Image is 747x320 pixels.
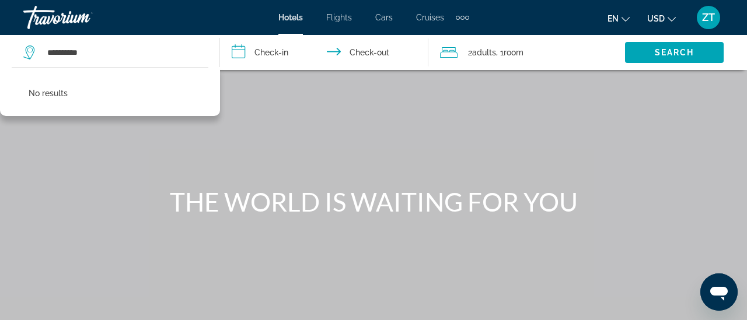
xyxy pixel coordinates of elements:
iframe: Button to launch messaging window [700,273,738,311]
button: Change language [608,10,630,27]
span: ZT [702,12,715,23]
a: Cars [375,13,393,22]
button: User Menu [693,5,724,30]
button: Extra navigation items [456,8,469,27]
button: Check in and out dates [220,35,428,70]
button: Travelers: 2 adults, 0 children [428,35,625,70]
span: Room [504,48,523,57]
a: Flights [326,13,352,22]
a: Cruises [416,13,444,22]
button: Search [625,42,724,63]
span: USD [647,14,665,23]
a: Hotels [278,13,303,22]
h1: THE WORLD IS WAITING FOR YOU [155,187,592,217]
span: , 1 [496,44,523,61]
span: Search [655,48,694,57]
button: Change currency [647,10,676,27]
span: 2 [468,44,496,61]
p: No results [29,85,68,101]
span: en [608,14,619,23]
span: Adults [472,48,496,57]
a: Travorium [23,2,140,33]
